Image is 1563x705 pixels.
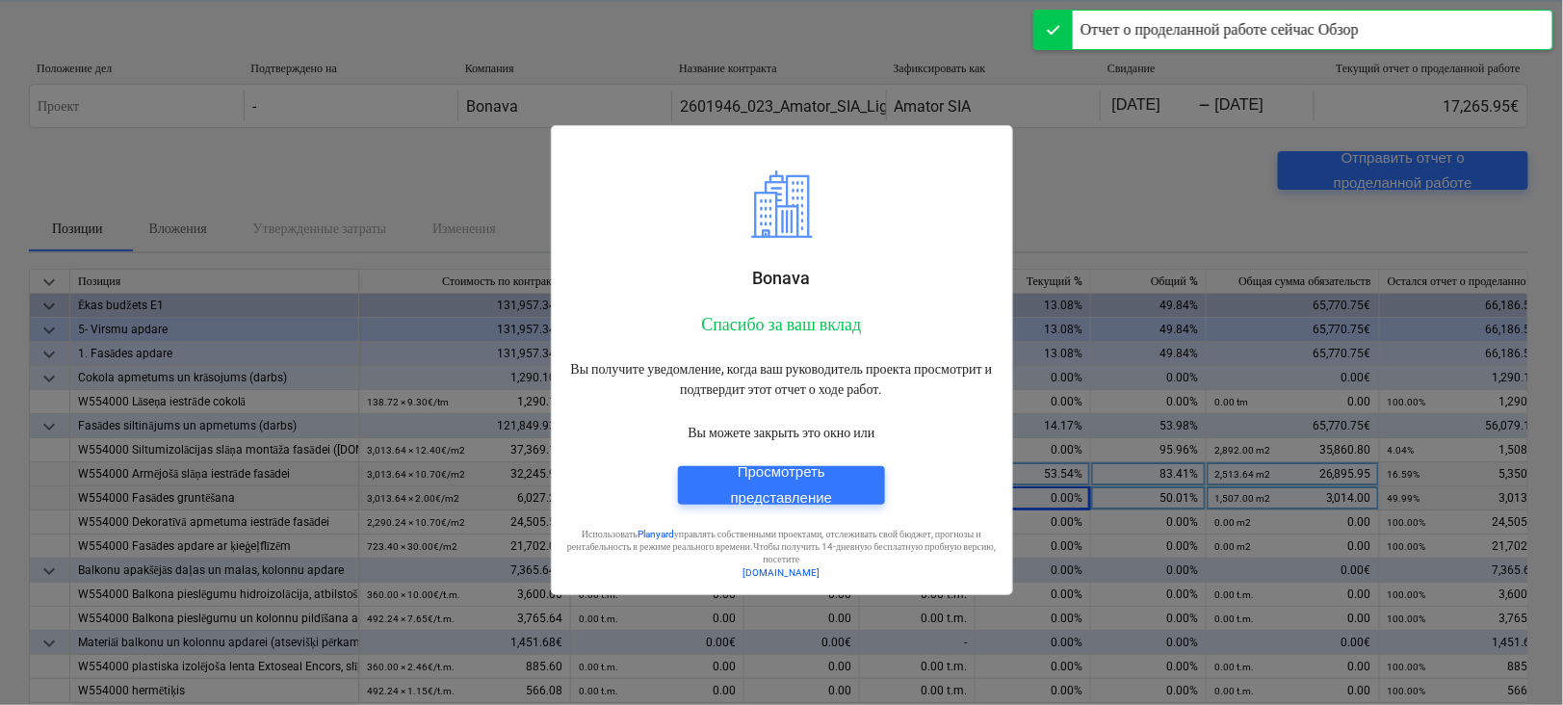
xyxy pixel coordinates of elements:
[638,529,674,539] a: Planyard
[743,567,821,578] a: [DOMAIN_NAME]
[1081,18,1359,41] div: Отчет о проделанной работе сейчас Обзор
[567,313,997,336] p: Спасибо за ваш вклад
[567,423,997,443] p: Вы можете закрыть это окно или
[567,528,997,566] p: Использовать управлять собственными проектами, отслеживать свой бюджет, прогнозы и рентабельность...
[567,267,997,290] p: Bonava
[678,466,885,505] button: Просмотреть представление
[567,359,997,400] p: Вы получите уведомление, когда ваш руководитель проекта просмотрит и подтвердит этот отчет о ходе...
[701,459,862,510] div: Просмотреть представление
